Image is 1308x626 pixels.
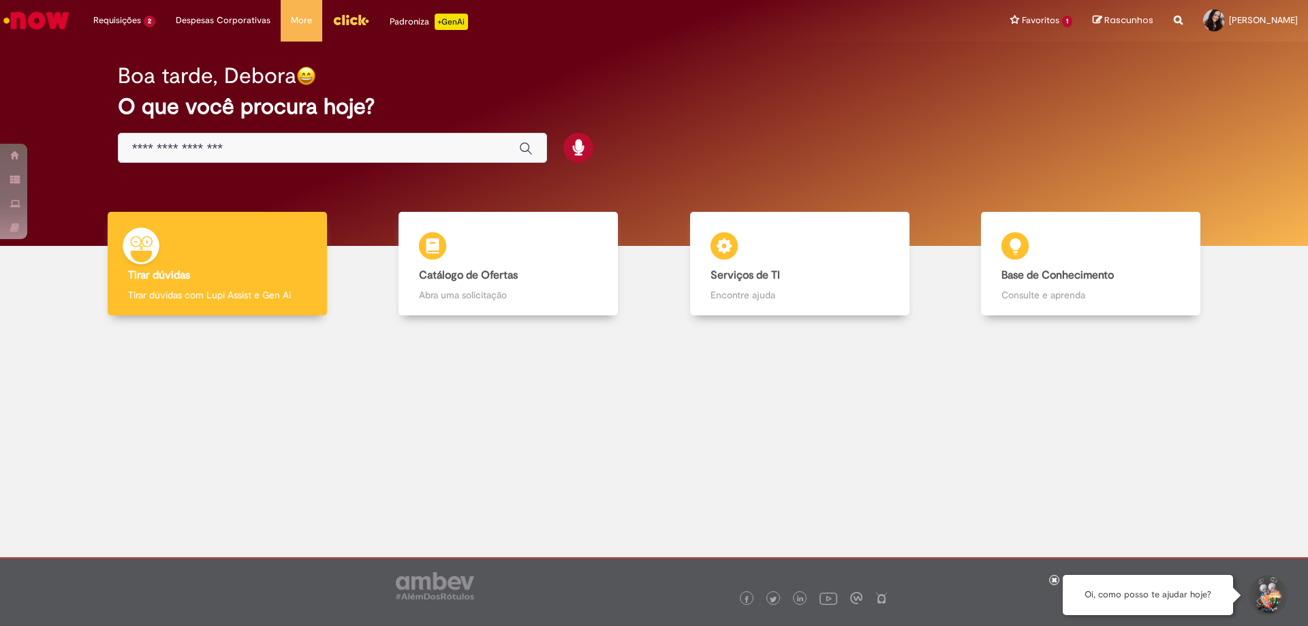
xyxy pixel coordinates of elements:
p: Abra uma solicitação [419,288,597,302]
img: click_logo_yellow_360x200.png [332,10,369,30]
p: +GenAi [435,14,468,30]
button: Iniciar Conversa de Suporte [1247,575,1288,616]
h2: O que você procura hoje? [118,95,1191,119]
img: logo_footer_youtube.png [820,589,837,607]
img: logo_footer_ambev_rotulo_gray.png [396,572,474,599]
p: Tirar dúvidas com Lupi Assist e Gen Ai [128,288,307,302]
img: logo_footer_workplace.png [850,592,862,604]
a: Catálogo de Ofertas Abra uma solicitação [363,212,655,316]
span: Rascunhos [1104,14,1153,27]
b: Serviços de TI [711,268,780,282]
img: logo_footer_twitter.png [770,596,777,603]
div: Padroniza [390,14,468,30]
b: Base de Conhecimento [1001,268,1114,282]
img: logo_footer_facebook.png [743,596,750,603]
img: logo_footer_linkedin.png [797,595,804,604]
span: Despesas Corporativas [176,14,270,27]
span: More [291,14,312,27]
b: Catálogo de Ofertas [419,268,518,282]
span: Favoritos [1022,14,1059,27]
b: Tirar dúvidas [128,268,190,282]
span: 2 [144,16,155,27]
a: Tirar dúvidas Tirar dúvidas com Lupi Assist e Gen Ai [72,212,363,316]
span: Requisições [93,14,141,27]
div: Oi, como posso te ajudar hoje? [1063,575,1233,615]
img: logo_footer_naosei.png [875,592,888,604]
h2: Boa tarde, Debora [118,64,296,88]
a: Base de Conhecimento Consulte e aprenda [946,212,1237,316]
a: Serviços de TI Encontre ajuda [654,212,946,316]
span: 1 [1062,16,1072,27]
p: Encontre ajuda [711,288,889,302]
span: [PERSON_NAME] [1229,14,1298,26]
img: ServiceNow [1,7,72,34]
a: Rascunhos [1093,14,1153,27]
img: happy-face.png [296,66,316,86]
p: Consulte e aprenda [1001,288,1180,302]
